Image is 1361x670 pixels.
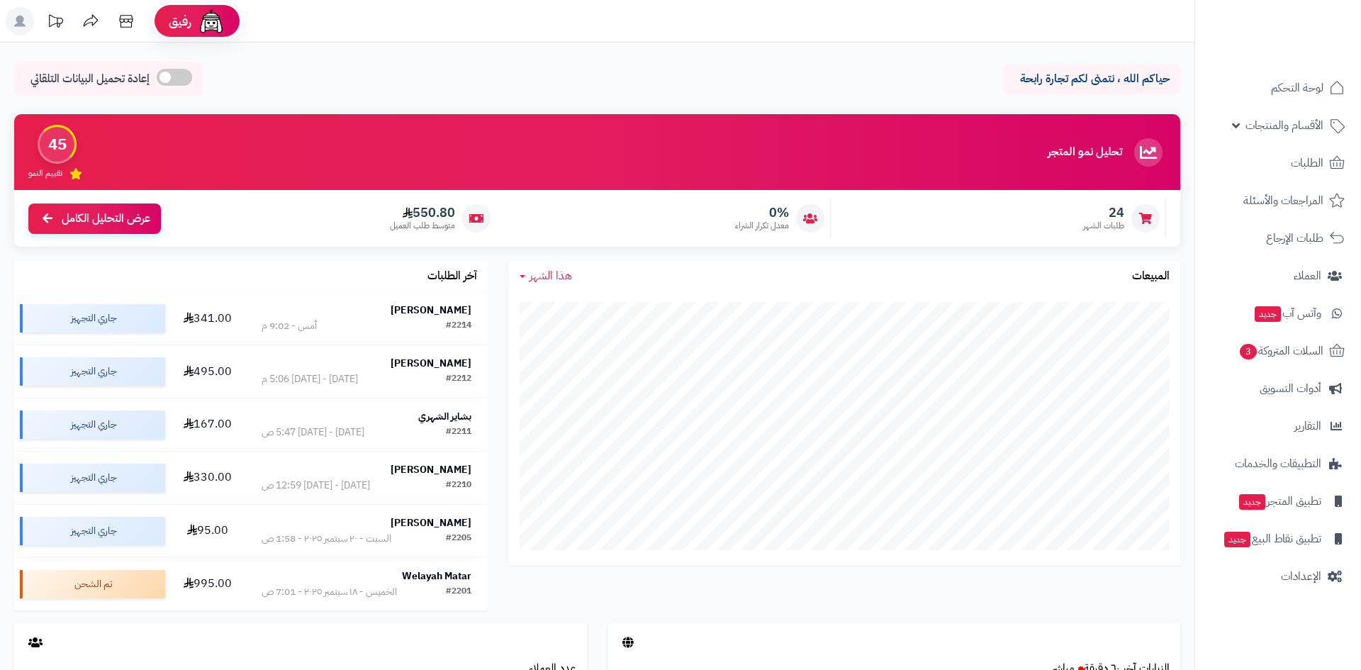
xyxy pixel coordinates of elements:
[1014,71,1170,87] p: حياكم الله ، نتمنى لكم تجارة رابحة
[20,517,165,545] div: جاري التجهيز
[1204,184,1352,218] a: المراجعات والأسئلة
[390,220,455,232] span: متوسط طلب العميل
[1048,146,1122,159] h3: تحليل نمو المتجر
[1235,454,1321,474] span: التطبيقات والخدمات
[446,532,471,546] div: #2205
[1239,494,1265,510] span: جديد
[1253,303,1321,323] span: وآتس آب
[1204,522,1352,556] a: تطبيق نقاط البيعجديد
[169,13,191,30] span: رفيق
[1238,491,1321,511] span: تطبيق المتجر
[446,479,471,493] div: #2210
[520,268,572,284] a: هذا الشهر
[391,462,471,477] strong: [PERSON_NAME]
[171,398,245,451] td: 167.00
[418,409,471,424] strong: بشاير الشهري
[391,303,471,318] strong: [PERSON_NAME]
[402,569,471,584] strong: Welayah Matar
[530,267,572,284] span: هذا الشهر
[171,452,245,504] td: 330.00
[171,558,245,610] td: 995.00
[38,7,73,39] a: تحديثات المنصة
[171,505,245,557] td: 95.00
[62,211,150,227] span: عرض التحليل الكامل
[262,372,358,386] div: [DATE] - [DATE] 5:06 م
[28,167,62,179] span: تقييم النمو
[171,292,245,345] td: 341.00
[1204,71,1352,105] a: لوحة التحكم
[1204,146,1352,180] a: الطلبات
[1271,78,1323,98] span: لوحة التحكم
[30,71,150,87] span: إعادة تحميل البيانات التلقائي
[20,464,165,492] div: جاري التجهيز
[1243,191,1323,211] span: المراجعات والأسئلة
[1266,228,1323,248] span: طلبات الإرجاع
[171,345,245,398] td: 495.00
[262,479,370,493] div: [DATE] - [DATE] 12:59 ص
[1223,529,1321,549] span: تطبيق نقاط البيع
[20,357,165,386] div: جاري التجهيز
[262,319,317,333] div: أمس - 9:02 م
[197,7,225,35] img: ai-face.png
[1204,484,1352,518] a: تطبيق المتجرجديد
[446,319,471,333] div: #2214
[1224,532,1250,547] span: جديد
[262,585,397,599] div: الخميس - ١٨ سبتمبر ٢٠٢٥ - 7:01 ص
[427,270,477,283] h3: آخر الطلبات
[20,304,165,333] div: جاري التجهيز
[28,203,161,234] a: عرض التحليل الكامل
[1204,409,1352,443] a: التقارير
[446,585,471,599] div: #2201
[391,356,471,371] strong: [PERSON_NAME]
[1281,566,1321,586] span: الإعدادات
[390,205,455,220] span: 550.80
[1260,379,1321,398] span: أدوات التسويق
[1204,372,1352,406] a: أدوات التسويق
[1245,116,1323,135] span: الأقسام والمنتجات
[262,425,364,440] div: [DATE] - [DATE] 5:47 ص
[1204,559,1352,593] a: الإعدادات
[1132,270,1170,283] h3: المبيعات
[1204,259,1352,293] a: العملاء
[262,532,391,546] div: السبت - ٢٠ سبتمبر ٢٠٢٥ - 1:58 ص
[446,425,471,440] div: #2211
[1083,220,1124,232] span: طلبات الشهر
[1204,296,1352,330] a: وآتس آبجديد
[1291,153,1323,173] span: الطلبات
[446,372,471,386] div: #2212
[1255,306,1281,322] span: جديد
[1239,344,1257,360] span: 3
[1265,29,1348,59] img: logo-2.png
[735,205,789,220] span: 0%
[735,220,789,232] span: معدل تكرار الشراء
[1204,334,1352,368] a: السلات المتروكة3
[391,515,471,530] strong: [PERSON_NAME]
[1204,221,1352,255] a: طلبات الإرجاع
[20,570,165,598] div: تم الشحن
[1294,266,1321,286] span: العملاء
[1083,205,1124,220] span: 24
[20,411,165,439] div: جاري التجهيز
[1204,447,1352,481] a: التطبيقات والخدمات
[1294,416,1321,436] span: التقارير
[1238,341,1323,361] span: السلات المتروكة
